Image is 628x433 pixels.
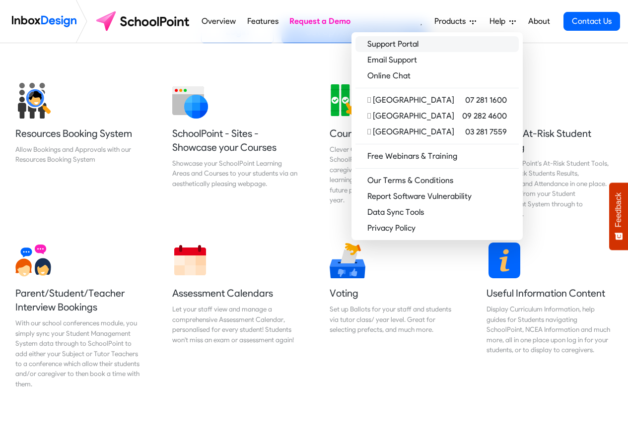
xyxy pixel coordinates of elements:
[563,12,620,31] a: Contact Us
[164,75,306,227] a: SchoolPoint - Sites - Showcase your Courses Showcase your SchoolPoint Learning Areas and Courses ...
[172,83,208,119] img: 2022_01_12_icon_website.svg
[172,158,298,188] div: Showcase your SchoolPoint Learning Areas and Courses to your students via an aesthetically pleasi...
[15,126,141,140] h5: Resources Booking System
[486,11,520,31] a: Help
[330,243,365,278] img: 2022_01_17_icon_voting.svg
[355,36,519,52] a: Support Portal
[487,243,522,278] img: 2022_01_13_icon_information.svg
[351,32,523,240] div: Products
[487,126,613,154] h5: NCEA & At-Risk Student Tracking
[465,126,507,138] span: 03 281 7559
[355,148,519,164] a: Free Webinars & Training
[434,15,470,27] span: Products
[355,92,519,108] a: [GEOGRAPHIC_DATA] 07 281 1600
[355,220,519,236] a: Privacy Policy
[91,9,196,33] img: schoolpoint logo
[287,11,353,31] a: Request a Demo
[7,75,149,227] a: Resources Booking System Allow Bookings and Approvals with our Resources Booking System
[367,110,454,122] div: [GEOGRAPHIC_DATA]
[172,304,298,345] div: Let your staff view and manage a comprehensive Assessment Calendar, personalised for every studen...
[367,94,454,106] div: [GEOGRAPHIC_DATA]
[330,126,456,140] h5: Course Selection
[462,110,507,122] span: 09 282 4600
[355,173,519,188] a: Our Terms & Conditions
[355,108,519,124] a: [GEOGRAPHIC_DATA] 09 282 4600
[487,304,613,355] div: Display Curriculum Information, help guides for Students navigating SchoolPoint, NCEA Information...
[172,243,208,278] img: 2022_01_13_icon_calendar.svg
[609,183,628,250] button: Feedback - Show survey
[487,158,613,219] div: With SchoolPoint's At-Risk Student Tools, you can track Students Results, Projections and Attenda...
[614,192,623,227] span: Feedback
[164,235,306,397] a: Assessment Calendars Let your staff view and manage a comprehensive Assessment Calendar, personal...
[367,126,454,138] div: [GEOGRAPHIC_DATA]
[479,75,621,227] a: NCEA & At-Risk Student Tracking With SchoolPoint's At-Risk Student Tools, you can track Students ...
[489,15,509,27] span: Help
[330,304,456,334] div: Set up Ballots for your staff and students via tutor class/ year level. Great for selecting prefe...
[15,286,141,314] h5: Parent/Student/Teacher Interview Bookings
[355,52,519,68] a: Email Support
[430,11,480,31] a: Products
[465,94,507,106] span: 07 281 1600
[355,204,519,220] a: Data Sync Tools
[199,11,239,31] a: Overview
[487,286,613,300] h5: Useful Information Content
[330,286,456,300] h5: Voting
[15,318,141,389] div: With our school conferences module, you simply sync your Student Management System data through t...
[244,11,281,31] a: Features
[330,144,456,205] div: Clever Course Selection for any Situation. SchoolPoint enables students and caregivers to browse ...
[322,235,464,397] a: Voting Set up Ballots for your staff and students via tutor class/ year level. Great for selectin...
[330,83,365,119] img: 2022_01_13_icon_course_selection.svg
[15,83,51,119] img: 2022_01_17_icon_student_search.svg
[355,124,519,140] a: [GEOGRAPHIC_DATA] 03 281 7559
[322,75,464,227] a: Course Selection Clever Course Selection for any Situation. SchoolPoint enables students and care...
[15,144,141,165] div: Allow Bookings and Approvals with our Resources Booking System
[355,68,519,84] a: Online Chat
[15,243,51,278] img: 2022_01_13_icon_conversation.svg
[479,235,621,397] a: Useful Information Content Display Curriculum Information, help guides for Students navigating Sc...
[355,188,519,204] a: Report Software Vulnerability
[7,235,149,397] a: Parent/Student/Teacher Interview Bookings With our school conferences module, you simply sync you...
[525,11,553,31] a: About
[172,286,298,300] h5: Assessment Calendars
[172,126,298,154] h5: SchoolPoint - Sites - Showcase your Courses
